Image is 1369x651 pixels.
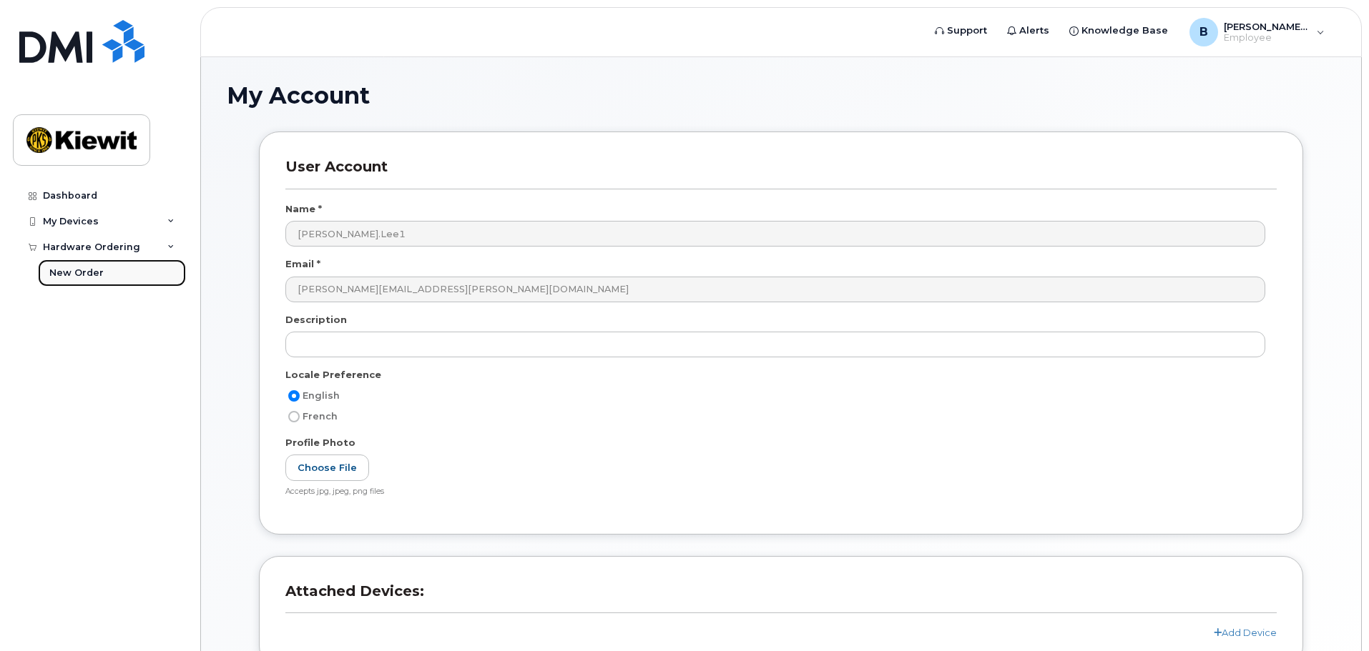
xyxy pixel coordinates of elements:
span: English [303,390,340,401]
h1: My Account [227,83,1335,108]
div: Accepts jpg, jpeg, png files [285,487,1265,497]
label: Email * [285,257,320,271]
label: Profile Photo [285,436,355,449]
h3: Attached Devices: [285,582,1277,613]
label: Name * [285,202,322,216]
input: English [288,390,300,402]
input: French [288,411,300,422]
iframe: Messenger Launcher [1307,589,1358,640]
label: Description [285,313,347,327]
span: French [303,411,338,422]
label: Choose File [285,454,369,481]
h3: User Account [285,158,1277,189]
a: Add Device [1214,627,1277,638]
label: Locale Preference [285,368,381,382]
